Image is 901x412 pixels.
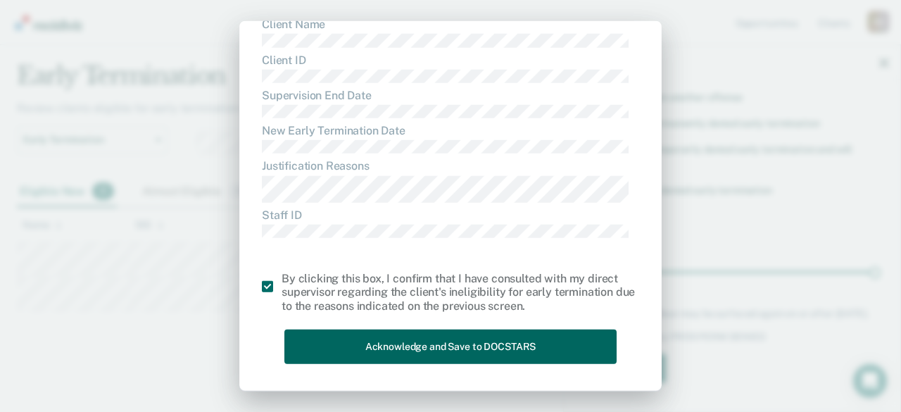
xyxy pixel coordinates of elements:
[262,124,639,137] dt: New Early Termination Date
[282,272,639,313] div: By clicking this box, I confirm that I have consulted with my direct supervisor regarding the cli...
[262,18,639,31] dt: Client Name
[284,330,617,364] button: Acknowledge and Save to DOCSTARS
[262,159,639,173] dt: Justification Reasons
[262,208,639,222] dt: Staff ID
[262,89,639,102] dt: Supervision End Date
[262,53,639,66] dt: Client ID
